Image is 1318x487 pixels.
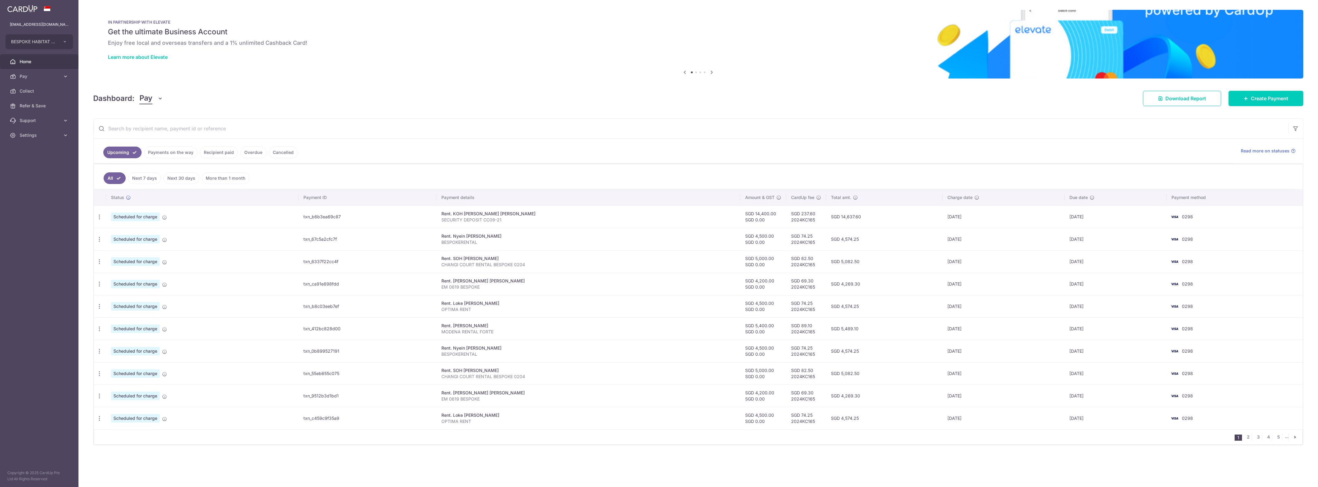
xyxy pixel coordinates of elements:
[1255,433,1262,441] a: 3
[1285,433,1289,441] li: ...
[943,340,1064,362] td: [DATE]
[1168,236,1181,243] img: Bank Card
[943,362,1064,385] td: [DATE]
[1065,228,1167,250] td: [DATE]
[943,273,1064,295] td: [DATE]
[111,235,160,243] span: Scheduled for charge
[1065,407,1167,429] td: [DATE]
[441,390,735,396] div: Rent. [PERSON_NAME] [PERSON_NAME]
[826,385,943,407] td: SGD 4,269.30
[299,250,436,273] td: txn_6337f22cc4f
[139,93,152,104] span: Pay
[108,39,1289,47] h6: Enjoy free local and overseas transfers and a 1% unlimited Cashback Card!
[786,317,826,340] td: SGD 89.10 2024KC165
[943,250,1064,273] td: [DATE]
[740,362,786,385] td: SGD 5,000.00 SGD 0.00
[1143,91,1221,106] a: Download Report
[1065,317,1167,340] td: [DATE]
[1244,433,1252,441] a: 2
[93,10,1303,79] img: Renovation banner
[1168,415,1181,422] img: Bank Card
[1065,205,1167,228] td: [DATE]
[943,205,1064,228] td: [DATE]
[10,21,69,28] p: [EMAIL_ADDRESS][DOMAIN_NAME]
[1241,148,1289,154] span: Read more on statuses
[299,295,436,317] td: txn_b8c03eeb7ef
[1065,250,1167,273] td: [DATE]
[108,27,1289,37] h5: Get the ultimate Business Account
[103,147,142,158] a: Upcoming
[1241,148,1296,154] a: Read more on statuses
[1168,280,1181,288] img: Bank Card
[786,362,826,385] td: SGD 82.50 2024KC165
[436,190,740,205] th: Payment details
[111,347,160,355] span: Scheduled for charge
[441,396,735,402] p: EM 0619 BESPOKE
[1168,303,1181,310] img: Bank Card
[111,414,160,423] span: Scheduled for charge
[826,407,943,429] td: SGD 4,574.25
[441,351,735,357] p: BESPOKERENTAL
[111,392,160,400] span: Scheduled for charge
[441,211,735,217] div: Rent. KOH [PERSON_NAME] [PERSON_NAME]
[7,5,37,12] img: CardUp
[200,147,238,158] a: Recipient paid
[1168,325,1181,332] img: Bank Card
[20,59,60,65] span: Home
[128,172,161,184] a: Next 7 days
[299,340,436,362] td: txn_0b899527191
[299,362,436,385] td: txn_55eb655c075
[740,250,786,273] td: SGD 5,000.00 SGD 0.00
[111,213,160,221] span: Scheduled for charge
[441,233,735,239] div: Rent. Nyein [PERSON_NAME]
[163,172,199,184] a: Next 30 days
[786,340,826,362] td: SGD 74.25 2024KC165
[93,119,1288,138] input: Search by recipient name, payment id or reference
[740,228,786,250] td: SGD 4,500.00 SGD 0.00
[943,317,1064,340] td: [DATE]
[745,194,775,201] span: Amount & GST
[1235,435,1242,441] li: 1
[943,228,1064,250] td: [DATE]
[826,340,943,362] td: SGD 4,574.25
[943,385,1064,407] td: [DATE]
[20,117,60,124] span: Support
[740,340,786,362] td: SGD 4,500.00 SGD 0.00
[740,385,786,407] td: SGD 4,200.00 SGD 0.00
[441,262,735,268] p: CHANGI COURT RENTAL BESPOKE 0204
[269,147,298,158] a: Cancelled
[943,295,1064,317] td: [DATE]
[1168,213,1181,220] img: Bank Card
[6,34,73,49] button: BESPOKE HABITAT FORTE PTE. LTD.
[786,295,826,317] td: SGD 74.25 2024KC165
[786,250,826,273] td: SGD 82.50 2024KC165
[20,103,60,109] span: Refer & Save
[299,385,436,407] td: txn_9512b3d1bd1
[1182,416,1193,421] span: 0298
[1235,430,1302,444] nav: pager
[441,278,735,284] div: Rent. [PERSON_NAME] [PERSON_NAME]
[299,228,436,250] td: txn_67c5a2cfc7f
[786,385,826,407] td: SGD 69.30 2024KC165
[740,295,786,317] td: SGD 4,500.00 SGD 0.00
[826,250,943,273] td: SGD 5,082.50
[740,205,786,228] td: SGD 14,400.00 SGD 0.00
[786,273,826,295] td: SGD 69.30 2024KC165
[441,374,735,380] p: CHANGI COURT RENTAL BESPOKE 0204
[740,317,786,340] td: SGD 5,400.00 SGD 0.00
[441,300,735,306] div: Rent. Loke [PERSON_NAME]
[20,88,60,94] span: Collect
[1069,194,1088,201] span: Due date
[299,407,436,429] td: txn_c459c9f35a9
[441,418,735,424] p: OPTIMA RENT
[20,73,60,79] span: Pay
[441,239,735,245] p: BESPOKERENTAL
[740,273,786,295] td: SGD 4,200.00 SGD 0.00
[20,132,60,138] span: Settings
[1182,348,1193,354] span: 0298
[111,194,124,201] span: Status
[943,407,1064,429] td: [DATE]
[240,147,266,158] a: Overdue
[299,205,436,228] td: txn_b6b3ea69c87
[1228,91,1303,106] a: Create Payment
